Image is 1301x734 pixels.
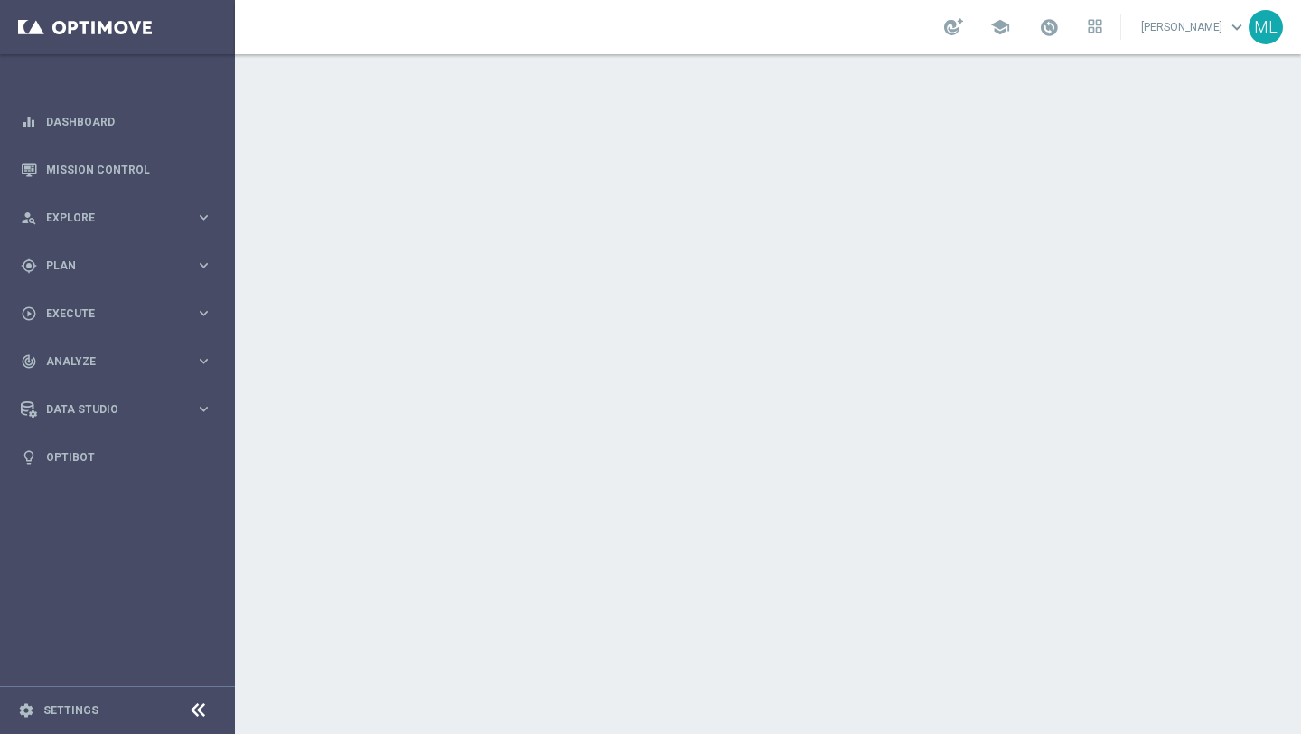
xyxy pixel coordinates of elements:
[20,450,213,465] button: lightbulb Optibot
[46,356,195,367] span: Analyze
[990,17,1010,37] span: school
[46,212,195,223] span: Explore
[21,353,195,370] div: Analyze
[21,433,212,481] div: Optibot
[20,259,213,273] button: gps_fixed Plan keyboard_arrow_right
[21,258,195,274] div: Plan
[46,433,212,481] a: Optibot
[46,308,195,319] span: Execute
[21,306,195,322] div: Execute
[195,353,212,370] i: keyboard_arrow_right
[21,98,212,146] div: Dashboard
[21,210,195,226] div: Explore
[1227,17,1247,37] span: keyboard_arrow_down
[21,449,37,466] i: lightbulb
[20,115,213,129] button: equalizer Dashboard
[46,404,195,415] span: Data Studio
[21,210,37,226] i: person_search
[195,400,212,418] i: keyboard_arrow_right
[46,146,212,193] a: Mission Control
[18,702,34,719] i: settings
[20,354,213,369] button: track_changes Analyze keyboard_arrow_right
[195,257,212,274] i: keyboard_arrow_right
[21,258,37,274] i: gps_fixed
[21,353,37,370] i: track_changes
[21,114,37,130] i: equalizer
[46,98,212,146] a: Dashboard
[20,402,213,417] button: Data Studio keyboard_arrow_right
[20,163,213,177] button: Mission Control
[43,705,98,716] a: Settings
[20,211,213,225] button: person_search Explore keyboard_arrow_right
[46,260,195,271] span: Plan
[21,306,37,322] i: play_circle_outline
[1139,14,1249,41] a: [PERSON_NAME]keyboard_arrow_down
[21,146,212,193] div: Mission Control
[195,305,212,322] i: keyboard_arrow_right
[20,306,213,321] button: play_circle_outline Execute keyboard_arrow_right
[1249,10,1283,44] div: ML
[21,401,195,418] div: Data Studio
[195,209,212,226] i: keyboard_arrow_right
